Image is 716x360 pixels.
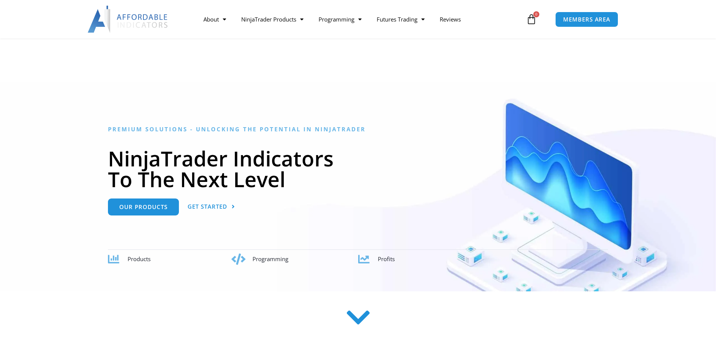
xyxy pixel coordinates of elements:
[188,204,227,209] span: Get Started
[88,6,169,33] img: LogoAI | Affordable Indicators – NinjaTrader
[108,148,608,189] h1: NinjaTrader Indicators To The Next Level
[119,204,168,210] span: Our Products
[196,11,524,28] nav: Menu
[432,11,468,28] a: Reviews
[188,198,235,215] a: Get Started
[515,8,548,30] a: 0
[108,198,179,215] a: Our Products
[311,11,369,28] a: Programming
[108,126,608,133] h6: Premium Solutions - Unlocking the Potential in NinjaTrader
[253,255,288,263] span: Programming
[555,12,618,27] a: MEMBERS AREA
[378,255,395,263] span: Profits
[128,255,151,263] span: Products
[369,11,432,28] a: Futures Trading
[563,17,610,22] span: MEMBERS AREA
[196,11,234,28] a: About
[234,11,311,28] a: NinjaTrader Products
[533,11,539,17] span: 0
